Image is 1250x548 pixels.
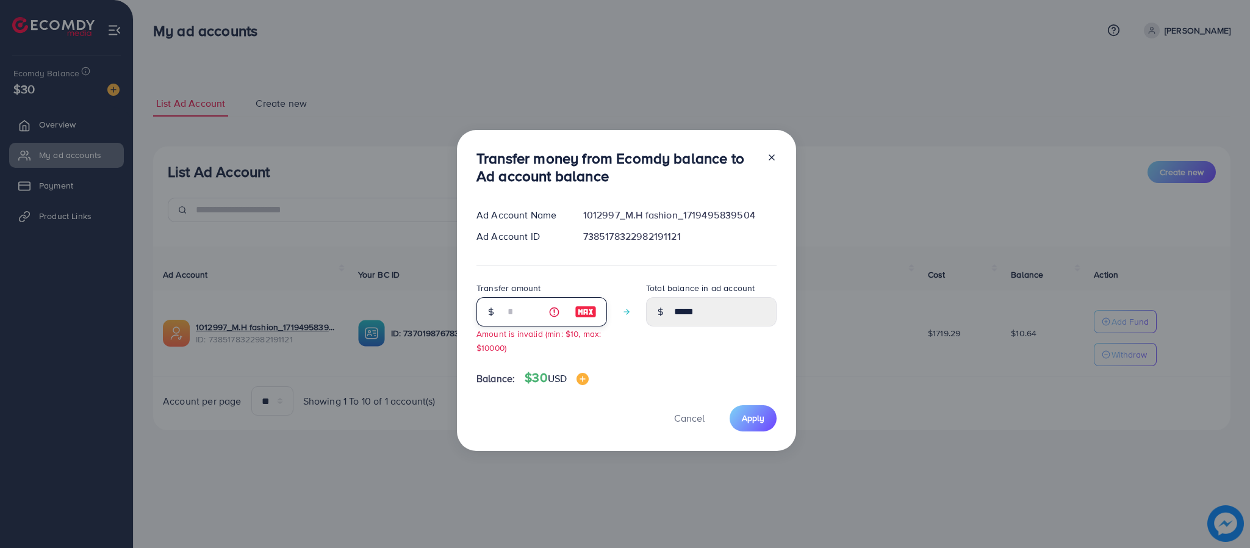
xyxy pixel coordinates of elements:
[742,412,764,424] span: Apply
[467,229,573,243] div: Ad Account ID
[476,150,757,185] h3: Transfer money from Ecomdy balance to Ad account balance
[573,229,786,243] div: 7385178322982191121
[646,282,755,294] label: Total balance in ad account
[573,208,786,222] div: 1012997_M.H fashion_1719495839504
[476,282,541,294] label: Transfer amount
[525,370,589,386] h4: $30
[577,373,589,385] img: image
[575,305,597,319] img: image
[467,208,573,222] div: Ad Account Name
[476,328,601,353] small: Amount is invalid (min: $10, max: $10000)
[548,372,567,385] span: USD
[476,372,515,386] span: Balance:
[730,405,777,431] button: Apply
[674,411,705,425] span: Cancel
[659,405,720,431] button: Cancel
